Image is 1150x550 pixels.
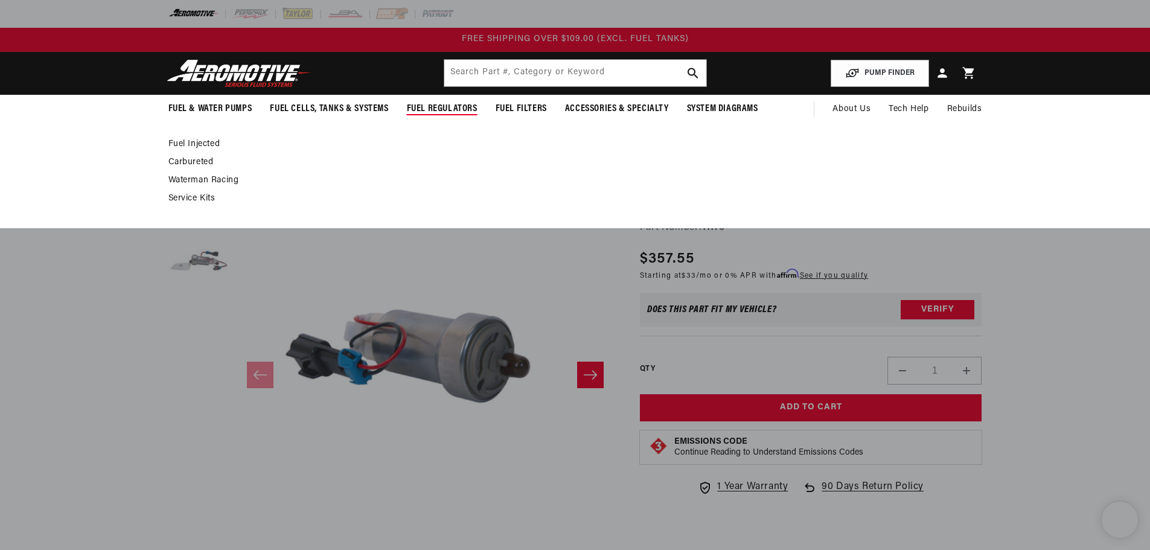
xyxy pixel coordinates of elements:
div: Does This part fit My vehicle? [647,305,777,315]
a: 90 Days Return Policy [802,479,924,507]
a: See if you qualify - Learn more about Affirm Financing (opens in modal) [800,272,868,280]
button: Slide left [247,362,273,388]
span: Fuel Cells, Tanks & Systems [270,103,388,115]
button: Verify [901,300,974,319]
span: Fuel Filters [496,103,547,115]
summary: Fuel & Water Pumps [159,95,261,123]
summary: System Diagrams [678,95,767,123]
a: Carbureted [168,157,970,168]
span: Fuel & Water Pumps [168,103,252,115]
span: Fuel Regulators [407,103,478,115]
summary: Tech Help [880,95,938,124]
span: About Us [832,104,870,114]
span: 90 Days Return Policy [822,479,924,507]
span: $33 [682,272,696,280]
button: Emissions CodeContinue Reading to Understand Emissions Codes [674,436,863,458]
img: Emissions code [649,436,668,456]
span: System Diagrams [687,103,758,115]
summary: Rebuilds [938,95,991,124]
button: PUMP FINDER [831,60,929,87]
span: $357.55 [640,248,694,270]
span: Affirm [777,269,798,278]
span: Tech Help [889,103,928,116]
p: Starting at /mo or 0% APR with . [640,270,868,281]
button: Slide right [577,362,604,388]
img: Aeromotive [164,59,315,88]
input: Search by Part Number, Category or Keyword [444,60,706,86]
a: Fuel Injected [168,139,970,150]
summary: Fuel Regulators [398,95,487,123]
a: Waterman Racing [168,175,970,186]
p: Continue Reading to Understand Emissions Codes [674,447,863,458]
a: Service Kits [168,193,970,204]
strong: Emissions Code [674,437,747,446]
a: 1 Year Warranty [698,479,788,495]
div: Part Number: [640,220,982,236]
button: search button [680,60,706,86]
span: 1 Year Warranty [717,479,788,495]
button: Add to Cart [640,394,982,421]
summary: Fuel Cells, Tanks & Systems [261,95,397,123]
span: Rebuilds [947,103,982,116]
span: FREE SHIPPING OVER $109.00 (EXCL. FUEL TANKS) [462,34,689,43]
label: QTY [640,364,655,374]
a: About Us [823,95,880,124]
span: Accessories & Specialty [565,103,669,115]
summary: Accessories & Specialty [556,95,678,123]
button: Load image 2 in gallery view [168,234,229,295]
summary: Fuel Filters [487,95,556,123]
